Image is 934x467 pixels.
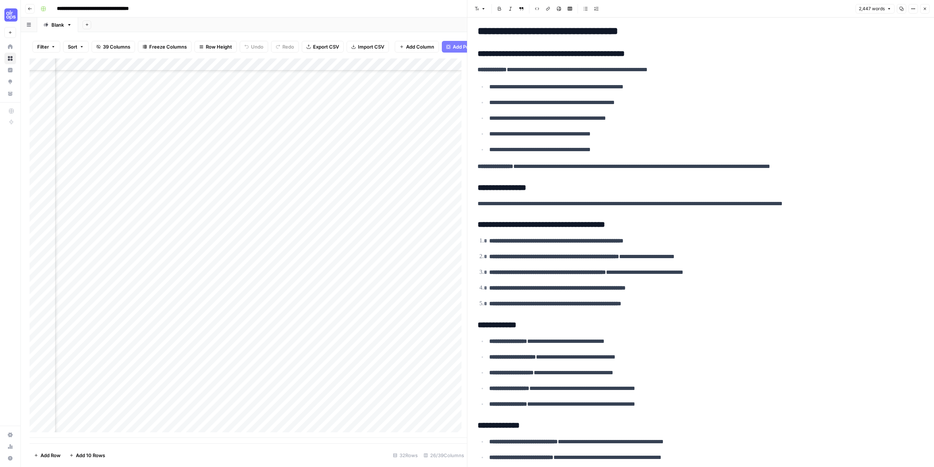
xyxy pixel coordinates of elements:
button: 2,447 words [856,4,895,14]
span: 2,447 words [859,5,885,12]
a: Home [4,41,16,53]
span: Filter [37,43,49,50]
a: Usage [4,441,16,452]
button: 39 Columns [92,41,135,53]
a: Browse [4,53,16,64]
button: Add Column [395,41,439,53]
button: Redo [271,41,299,53]
button: Undo [240,41,268,53]
span: Freeze Columns [149,43,187,50]
button: Sort [63,41,89,53]
a: Your Data [4,88,16,99]
span: Sort [68,43,77,50]
span: Redo [282,43,294,50]
button: Export CSV [302,41,344,53]
span: Export CSV [313,43,339,50]
button: Freeze Columns [138,41,192,53]
div: 26/39 Columns [421,449,467,461]
button: Add Power Agent [442,41,503,53]
span: Row Height [206,43,232,50]
button: Row Height [194,41,237,53]
button: Add Row [30,449,65,461]
button: Filter [32,41,60,53]
span: Add 10 Rows [76,452,105,459]
span: Undo [251,43,263,50]
div: 32 Rows [390,449,421,461]
button: Help + Support [4,452,16,464]
span: 39 Columns [103,43,130,50]
a: Insights [4,64,16,76]
a: Blank [37,18,78,32]
img: Cohort 4 Logo [4,8,18,22]
div: Blank [51,21,64,28]
span: Add Row [40,452,61,459]
a: Settings [4,429,16,441]
span: Add Power Agent [453,43,493,50]
button: Import CSV [347,41,389,53]
button: Workspace: Cohort 4 [4,6,16,24]
span: Import CSV [358,43,384,50]
span: Add Column [406,43,434,50]
a: Opportunities [4,76,16,88]
button: Add 10 Rows [65,449,109,461]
